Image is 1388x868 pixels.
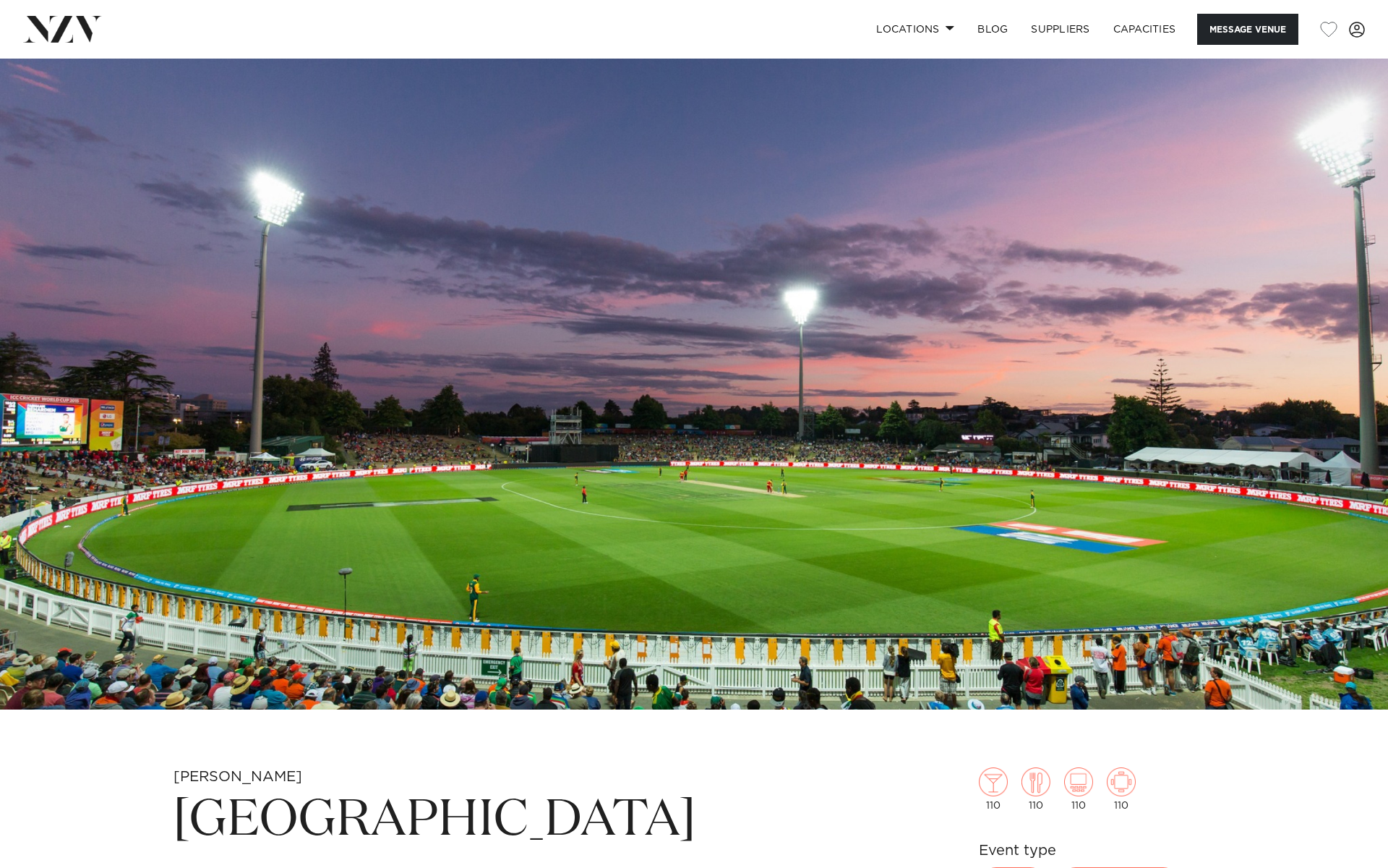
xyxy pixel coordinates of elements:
[1021,767,1050,796] img: dining.png
[865,14,966,45] a: Locations
[979,767,1008,811] div: 110
[1064,767,1093,796] img: theatre.png
[979,840,1214,861] h6: Event type
[1019,14,1101,45] a: SUPPLIERS
[966,14,1019,45] a: BLOG
[173,770,302,784] small: [PERSON_NAME]
[1107,767,1136,811] div: 110
[1197,14,1298,45] button: Message Venue
[1021,767,1050,811] div: 110
[173,788,876,854] h1: [GEOGRAPHIC_DATA]
[1107,767,1136,796] img: meeting.png
[1064,767,1093,811] div: 110
[23,16,102,42] img: nzv-logo.png
[979,767,1008,796] img: cocktail.png
[1102,14,1188,45] a: Capacities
